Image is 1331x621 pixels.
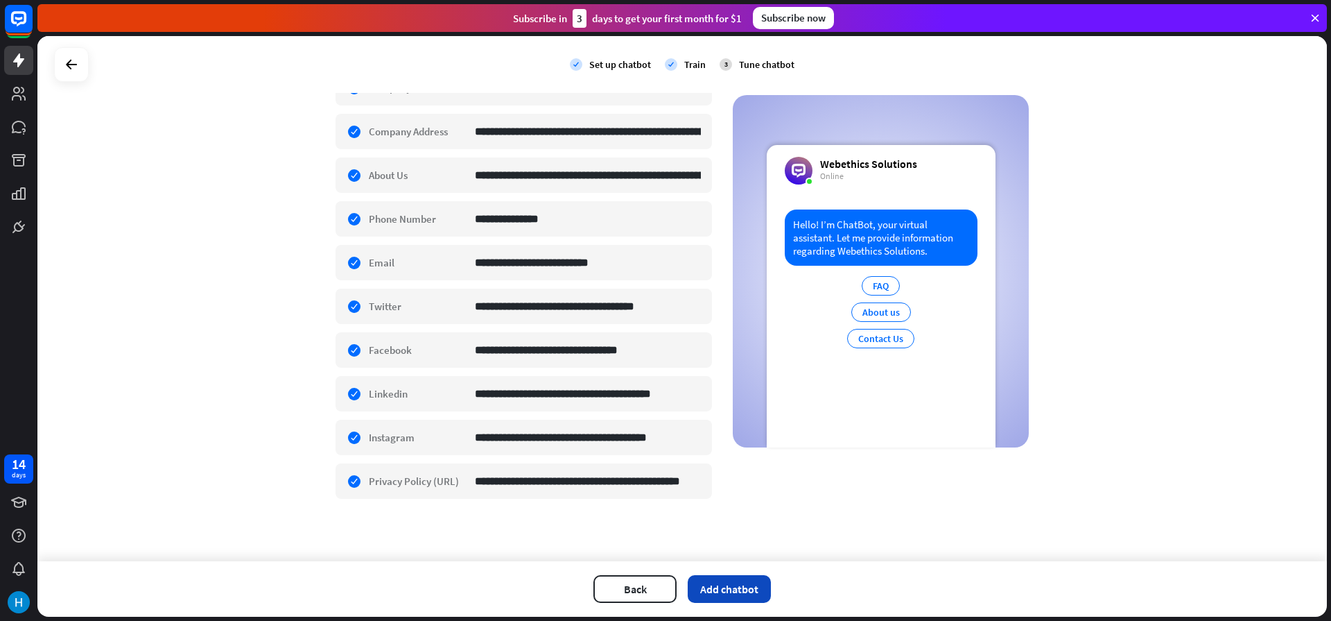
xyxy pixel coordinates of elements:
div: Tune chatbot [739,58,794,71]
div: days [12,470,26,480]
div: 3 [573,9,586,28]
div: Hello! I’m ChatBot, your virtual assistant. Let me provide information regarding Webethics Soluti... [785,210,977,266]
div: Set up chatbot [589,58,651,71]
div: Contact Us [847,329,914,348]
button: Add chatbot [688,575,771,603]
div: Webethics Solutions [820,157,917,171]
div: Subscribe now [753,7,834,29]
div: 14 [12,458,26,470]
a: 14 days [4,454,33,484]
i: check [570,58,582,71]
button: Open LiveChat chat widget [11,6,53,47]
div: 3 [720,58,732,71]
button: Back [593,575,677,603]
div: About us [851,303,911,322]
i: check [665,58,677,71]
div: Online [820,171,917,182]
div: FAQ [862,276,900,296]
div: Train [684,58,706,71]
div: Subscribe in days to get your first month for $1 [513,9,742,28]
